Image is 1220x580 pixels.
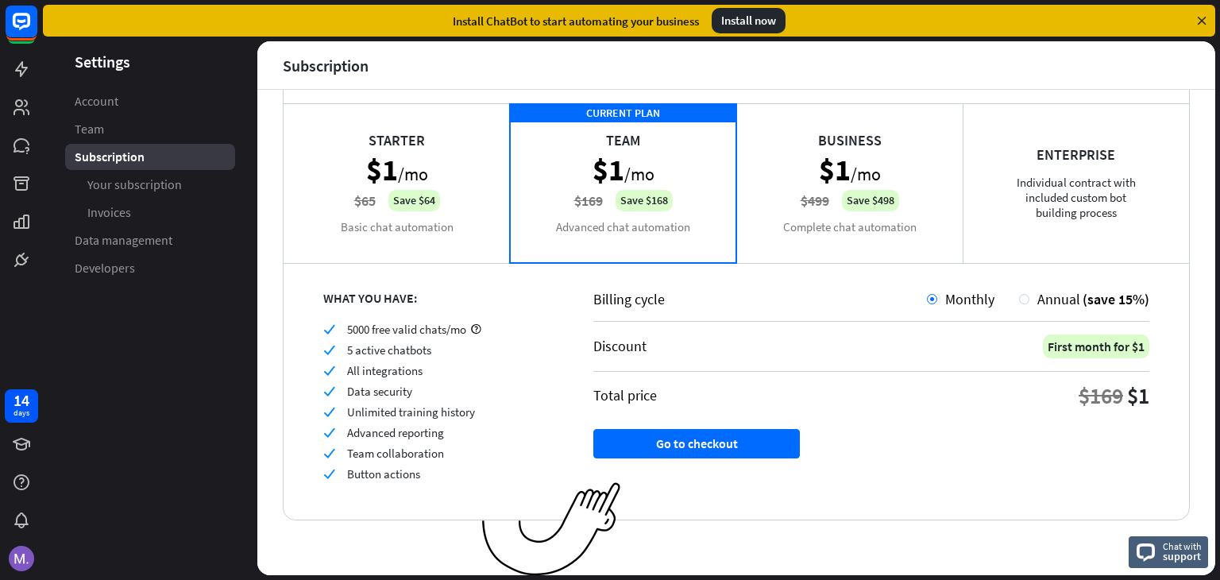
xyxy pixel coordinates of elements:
[65,172,235,198] a: Your subscription
[323,365,335,377] i: check
[323,323,335,335] i: check
[65,255,235,281] a: Developers
[453,14,699,29] div: Install ChatBot to start automating your business
[347,466,420,481] span: Button actions
[323,427,335,439] i: check
[323,468,335,480] i: check
[75,121,104,137] span: Team
[43,51,257,72] header: Settings
[283,56,369,75] div: Subscription
[323,406,335,418] i: check
[65,199,235,226] a: Invoices
[593,337,647,355] div: Discount
[712,8,786,33] div: Install now
[65,88,235,114] a: Account
[65,227,235,253] a: Data management
[1127,381,1149,410] div: $1
[347,342,431,358] span: 5 active chatbots
[347,446,444,461] span: Team collaboration
[323,290,554,306] div: WHAT YOU HAVE:
[14,408,29,419] div: days
[14,393,29,408] div: 14
[323,385,335,397] i: check
[65,116,235,142] a: Team
[13,6,60,54] button: Open LiveChat chat widget
[1083,290,1149,308] span: (save 15%)
[347,322,466,337] span: 5000 free valid chats/mo
[323,344,335,356] i: check
[75,260,135,276] span: Developers
[347,384,412,399] span: Data security
[87,204,131,221] span: Invoices
[87,176,182,193] span: Your subscription
[75,149,145,165] span: Subscription
[347,363,423,378] span: All integrations
[1079,381,1123,410] div: $169
[1163,539,1202,554] span: Chat with
[323,447,335,459] i: check
[482,482,621,577] img: ec979a0a656117aaf919.png
[593,386,657,404] div: Total price
[1163,549,1202,563] span: support
[75,232,172,249] span: Data management
[5,389,38,423] a: 14 days
[347,425,444,440] span: Advanced reporting
[1043,334,1149,358] div: First month for $1
[1037,290,1080,308] span: Annual
[945,290,994,308] span: Monthly
[347,404,475,420] span: Unlimited training history
[593,290,927,308] div: Billing cycle
[593,429,800,458] button: Go to checkout
[75,93,118,110] span: Account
